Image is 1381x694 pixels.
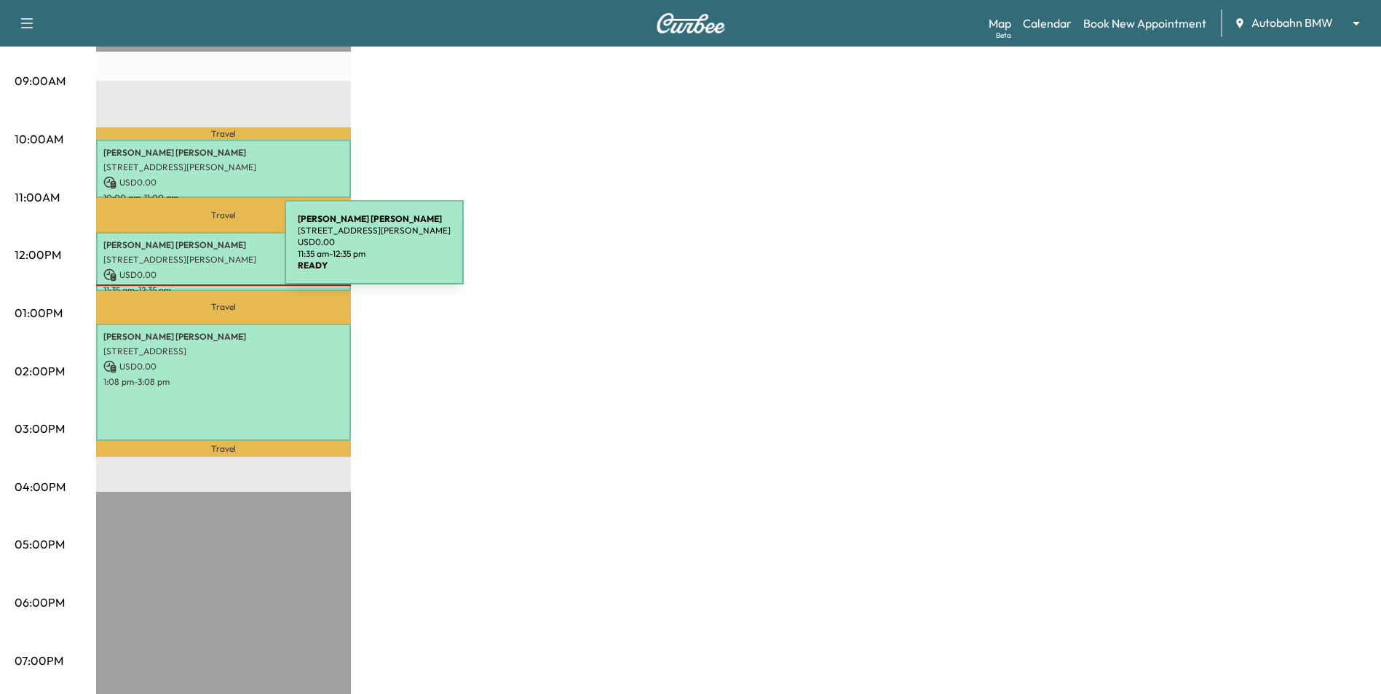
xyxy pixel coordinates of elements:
[656,13,726,33] img: Curbee Logo
[103,268,344,282] p: USD 0.00
[103,176,344,189] p: USD 0.00
[298,260,328,271] b: READY
[1023,15,1072,32] a: Calendar
[103,192,344,204] p: 10:00 am - 11:00 am
[96,127,351,139] p: Travel
[15,535,65,553] p: 05:00PM
[1083,15,1206,32] a: Book New Appointment
[15,246,61,263] p: 12:00PM
[298,236,451,248] p: USD 0.00
[103,331,344,343] p: [PERSON_NAME] [PERSON_NAME]
[989,15,1011,32] a: MapBeta
[96,441,351,457] p: Travel
[298,225,451,236] p: [STREET_ADDRESS][PERSON_NAME]
[15,652,63,669] p: 07:00PM
[15,72,66,89] p: 09:00AM
[15,130,63,148] p: 10:00AM
[103,161,344,173] p: [STREET_ADDRESS][PERSON_NAME]
[1251,15,1333,31] span: Autobahn BMW
[96,198,351,232] p: Travel
[103,254,344,266] p: [STREET_ADDRESS][PERSON_NAME]
[103,360,344,373] p: USD 0.00
[103,346,344,357] p: [STREET_ADDRESS]
[298,213,442,224] b: [PERSON_NAME] [PERSON_NAME]
[15,594,65,611] p: 06:00PM
[15,478,66,495] p: 04:00PM
[96,291,351,323] p: Travel
[15,420,65,437] p: 03:00PM
[15,362,65,380] p: 02:00PM
[103,376,344,388] p: 1:08 pm - 3:08 pm
[298,248,451,260] p: 11:35 am - 12:35 pm
[103,147,344,159] p: [PERSON_NAME] [PERSON_NAME]
[996,30,1011,41] div: Beta
[15,304,63,322] p: 01:00PM
[103,239,344,251] p: [PERSON_NAME] [PERSON_NAME]
[15,188,60,206] p: 11:00AM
